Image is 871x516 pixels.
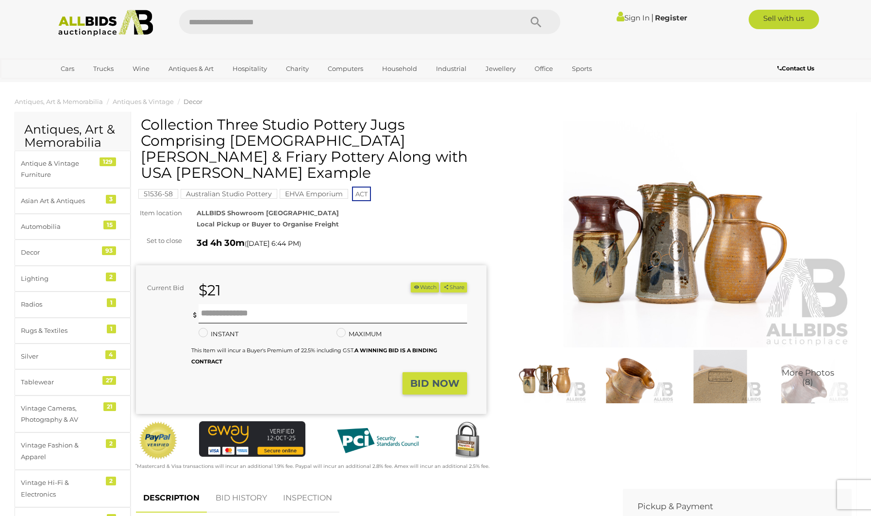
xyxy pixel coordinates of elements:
[402,372,467,395] button: BID NOW
[651,12,653,23] span: |
[141,117,484,181] h1: Collection Three Studio Pottery Jugs Comprising [DEMOGRAPHIC_DATA] [PERSON_NAME] & Friary Pottery...
[106,273,116,281] div: 2
[106,195,116,204] div: 3
[448,421,486,460] img: Secured by Rapid SSL
[197,220,339,228] strong: Local Pickup or Buyer to Organise Freight
[197,238,245,248] strong: 3d 4h 30m
[54,61,81,77] a: Cars
[184,98,202,105] span: Decor
[197,209,339,217] strong: ALLBIDS Showroom [GEOGRAPHIC_DATA]
[15,318,131,344] a: Rugs & Textiles 1
[617,13,650,22] a: Sign In
[777,63,817,74] a: Contact Us
[226,61,273,77] a: Hospitality
[321,61,369,77] a: Computers
[21,273,101,284] div: Lighting
[129,235,189,246] div: Set to close
[15,292,131,317] a: Radios 1
[113,98,174,105] a: Antiques & Vintage
[777,65,814,72] b: Contact Us
[276,484,339,513] a: INSPECTION
[103,221,116,229] div: 15
[87,61,120,77] a: Trucks
[103,402,116,411] div: 21
[138,190,178,198] a: 51536-58
[15,188,131,214] a: Asian Art & Antiques 3
[767,350,850,403] img: Collection Three Studio Pottery Jugs Comprising Australians Gilbert Buchanan & Friary Pottery Alo...
[280,190,348,198] a: EHVA Emporium
[410,378,459,389] strong: BID NOW
[280,189,348,199] mark: EHVA Emporium
[138,421,178,460] img: Official PayPal Seal
[336,328,382,340] label: MAXIMUM
[129,207,189,219] div: Item location
[15,98,103,105] span: Antiques, Art & Memorabilia
[21,221,101,232] div: Automobilia
[102,246,116,255] div: 93
[21,299,101,310] div: Radios
[199,328,238,340] label: INSTANT
[21,351,101,362] div: Silver
[15,151,131,188] a: Antique & Vintage Furniture 129
[679,350,762,403] img: Collection Three Studio Pottery Jugs Comprising Australians Gilbert Buchanan & Friary Pottery Alo...
[352,187,371,201] span: ACT
[21,377,101,388] div: Tablewear
[503,350,586,403] img: Collection Three Studio Pottery Jugs Comprising Australians Gilbert Buchanan & Friary Pottery Alo...
[782,368,834,386] span: More Photos (8)
[376,61,423,77] a: Household
[102,376,116,385] div: 27
[245,240,301,247] span: ( )
[107,298,116,307] div: 1
[749,10,819,29] a: Sell with us
[208,484,274,513] a: BID HISTORY
[430,61,473,77] a: Industrial
[105,350,116,359] div: 4
[479,61,522,77] a: Jewellery
[501,121,852,347] img: Collection Three Studio Pottery Jugs Comprising Australians Gilbert Buchanan & Friary Pottery Alo...
[15,432,131,470] a: Vintage Fashion & Apparel 2
[329,421,426,460] img: PCI DSS compliant
[566,61,598,77] a: Sports
[53,10,158,36] img: Allbids.com.au
[181,189,277,199] mark: Australian Studio Pottery
[21,403,101,426] div: Vintage Cameras, Photography & AV
[280,61,315,77] a: Charity
[54,77,136,93] a: [GEOGRAPHIC_DATA]
[21,158,101,181] div: Antique & Vintage Furniture
[138,189,178,199] mark: 51536-58
[199,281,221,299] strong: $21
[767,350,850,403] a: More Photos(8)
[21,477,101,500] div: Vintage Hi-Fi & Electronics
[637,502,822,511] h2: Pickup & Payment
[136,282,191,293] div: Current Bid
[24,123,121,150] h2: Antiques, Art & Memorabilia
[15,369,131,395] a: Tablewear 27
[199,421,305,457] img: eWAY Payment Gateway
[15,240,131,265] a: Decor 93
[512,10,560,34] button: Search
[21,247,101,258] div: Decor
[15,214,131,240] a: Automobilia 15
[21,440,101,463] div: Vintage Fashion & Apparel
[15,396,131,433] a: Vintage Cameras, Photography & AV 21
[411,282,439,292] button: Watch
[21,195,101,206] div: Asian Art & Antiques
[135,463,489,469] small: Mastercard & Visa transactions will incur an additional 1.9% fee. Paypal will incur an additional...
[15,344,131,369] a: Silver 4
[162,61,220,77] a: Antiques & Art
[106,439,116,448] div: 2
[106,477,116,485] div: 2
[591,350,674,403] img: Collection Three Studio Pottery Jugs Comprising Australians Gilbert Buchanan & Friary Pottery Alo...
[655,13,687,22] a: Register
[15,470,131,507] a: Vintage Hi-Fi & Electronics 2
[191,347,437,365] small: This Item will incur a Buyer's Premium of 22.5% including GST.
[100,157,116,166] div: 129
[21,325,101,336] div: Rugs & Textiles
[15,266,131,292] a: Lighting 2
[107,325,116,333] div: 1
[440,282,467,292] button: Share
[136,484,207,513] a: DESCRIPTION
[411,282,439,292] li: Watch this item
[181,190,277,198] a: Australian Studio Pottery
